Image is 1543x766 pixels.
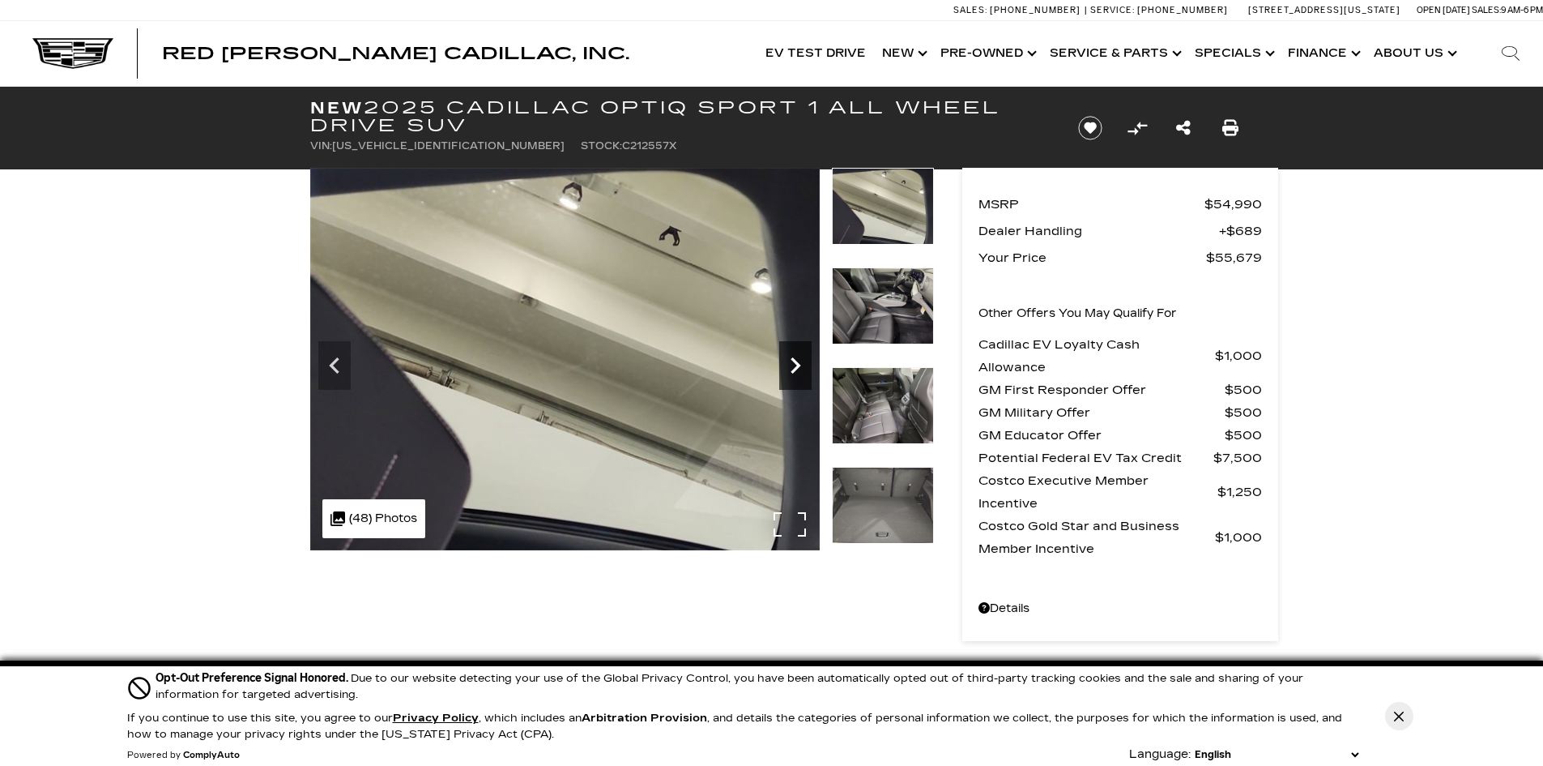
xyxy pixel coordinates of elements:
[1187,21,1280,86] a: Specials
[1176,117,1191,139] a: Share this New 2025 Cadillac OPTIQ Sport 1 All Wheel Drive SUV
[622,140,676,152] span: C212557X
[832,168,934,245] img: New 2025 Black Raven Cadillac Sport 1 image 27
[953,6,1085,15] a: Sales: [PHONE_NUMBER]
[990,5,1081,15] span: [PHONE_NUMBER]
[581,140,622,152] span: Stock:
[162,44,629,63] span: Red [PERSON_NAME] Cadillac, Inc.
[127,712,1342,741] p: If you continue to use this site, you agree to our , which includes an , and details the categori...
[832,467,934,544] img: New 2025 Black Raven Cadillac Sport 1 image 30
[162,45,629,62] a: Red [PERSON_NAME] Cadillac, Inc.
[1501,5,1543,15] span: 9 AM-6 PM
[832,267,934,344] img: New 2025 Black Raven Cadillac Sport 1 image 28
[332,140,565,152] span: [US_VEHICLE_IDENTIFICATION_NUMBER]
[978,333,1262,379] a: Cadillac EV Loyalty Cash Allowance $1,000
[1085,6,1232,15] a: Service: [PHONE_NUMBER]
[310,99,1051,135] h1: 2025 Cadillac OPTIQ Sport 1 All Wheel Drive SUV
[310,140,332,152] span: VIN:
[156,671,351,685] span: Opt-Out Preference Signal Honored .
[1219,220,1262,242] span: $689
[978,424,1262,447] a: GM Educator Offer $500
[1478,21,1543,86] div: Search
[127,751,240,760] div: Powered by
[1129,749,1191,760] div: Language:
[32,38,113,69] img: Cadillac Dark Logo with Cadillac White Text
[1225,379,1262,401] span: $500
[1215,344,1262,367] span: $1,000
[393,712,479,725] u: Privacy Policy
[978,401,1262,424] a: GM Military Offer $500
[757,21,874,86] a: EV Test Drive
[978,246,1206,269] span: Your Price
[978,193,1204,216] span: MSRP
[1206,246,1262,269] span: $55,679
[318,341,351,390] div: Previous
[978,515,1262,560] a: Costco Gold Star and Business Member Incentive $1,000
[1222,117,1238,139] a: Print this New 2025 Cadillac OPTIQ Sport 1 All Wheel Drive SUV
[1248,5,1400,15] a: [STREET_ADDRESS][US_STATE]
[156,670,1362,703] div: Due to our website detecting your use of the Global Privacy Control, you have been automatically ...
[932,21,1042,86] a: Pre-Owned
[1215,526,1262,549] span: $1,000
[978,220,1219,242] span: Dealer Handling
[978,379,1262,401] a: GM First Responder Offer $500
[1204,193,1262,216] span: $54,990
[1090,5,1135,15] span: Service:
[978,515,1215,560] span: Costco Gold Star and Business Member Incentive
[1417,5,1470,15] span: Open [DATE]
[978,597,1262,620] a: Details
[978,401,1225,424] span: GM Military Offer
[1225,401,1262,424] span: $500
[978,302,1177,325] p: Other Offers You May Qualify For
[832,367,934,444] img: New 2025 Black Raven Cadillac Sport 1 image 29
[1385,702,1413,730] button: Close Button
[978,447,1262,469] a: Potential Federal EV Tax Credit $7,500
[1137,5,1228,15] span: [PHONE_NUMBER]
[1280,21,1366,86] a: Finance
[978,379,1225,401] span: GM First Responder Offer
[978,220,1262,242] a: Dealer Handling $689
[978,246,1262,269] a: Your Price $55,679
[1191,747,1362,763] select: Language Select
[582,712,707,725] strong: Arbitration Provision
[874,21,932,86] a: New
[1366,21,1462,86] a: About Us
[1225,424,1262,447] span: $500
[779,341,812,390] div: Next
[978,469,1262,515] a: Costco Executive Member Incentive $1,250
[310,98,364,118] strong: New
[1042,21,1187,86] a: Service & Parts
[183,751,240,760] a: ComplyAuto
[1217,481,1262,503] span: $1,250
[953,5,987,15] span: Sales:
[1213,447,1262,469] span: $7,500
[1125,116,1149,140] button: Compare vehicle
[1472,5,1501,15] span: Sales:
[978,193,1262,216] a: MSRP $54,990
[978,469,1217,515] span: Costco Executive Member Incentive
[978,424,1225,447] span: GM Educator Offer
[310,168,820,550] img: New 2025 Black Raven Cadillac Sport 1 image 27
[1072,115,1108,141] button: Save vehicle
[978,333,1215,379] span: Cadillac EV Loyalty Cash Allowance
[322,499,425,538] div: (48) Photos
[978,447,1213,469] span: Potential Federal EV Tax Credit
